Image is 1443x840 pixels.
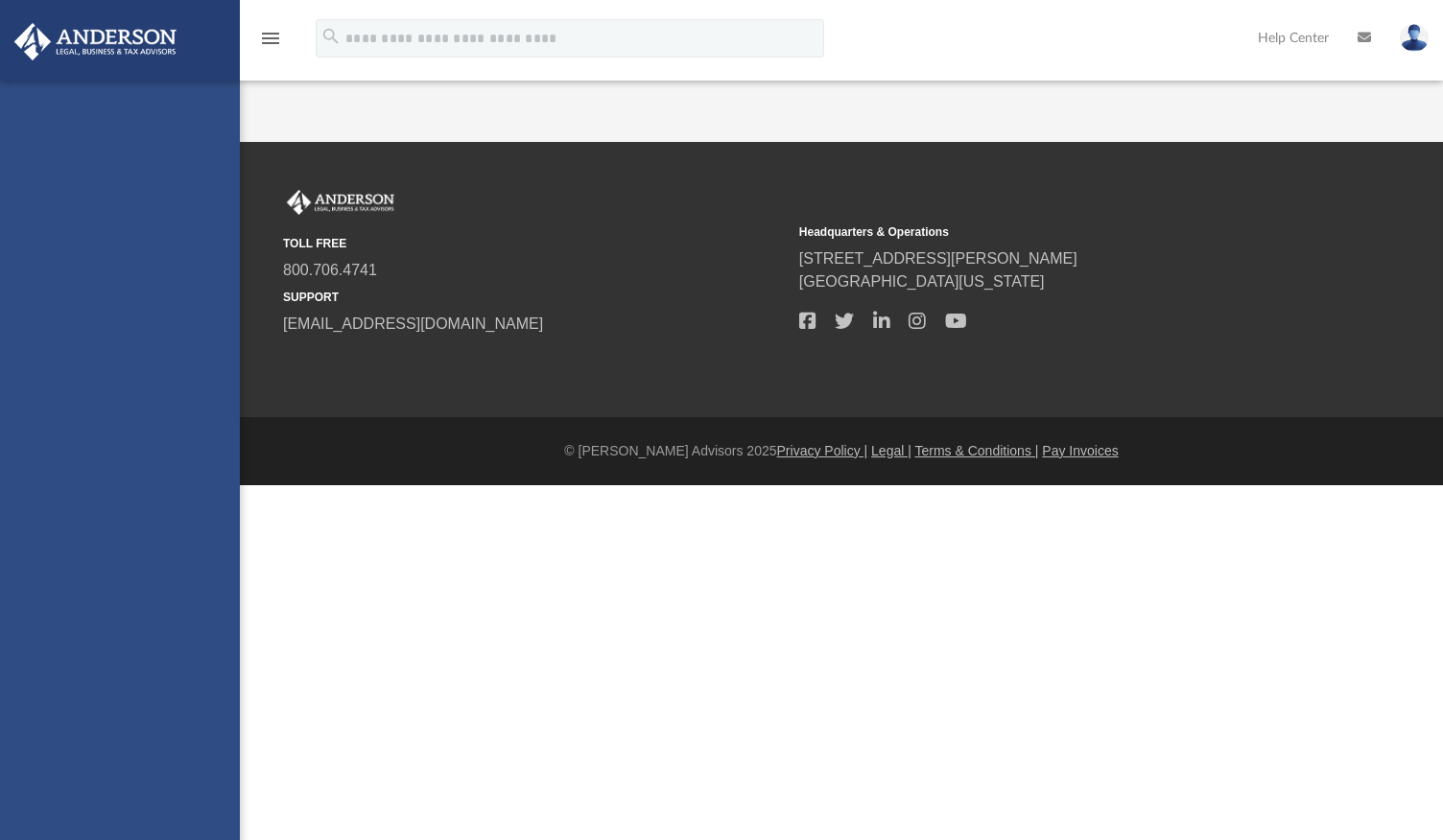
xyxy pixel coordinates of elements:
small: SUPPORT [283,289,786,306]
a: menu [259,36,282,50]
a: Pay Invoices [1042,443,1118,458]
i: menu [259,27,282,50]
img: Anderson Advisors Platinum Portal [9,23,182,60]
a: Privacy Policy | [777,443,868,458]
img: User Pic [1400,24,1429,52]
small: TOLL FREE [283,235,786,252]
a: [STREET_ADDRESS][PERSON_NAME] [799,250,1077,267]
small: Headquarters & Operations [799,223,1302,241]
a: [GEOGRAPHIC_DATA][US_STATE] [799,273,1045,290]
i: search [320,26,342,47]
a: Terms & Conditions | [915,443,1039,458]
div: © [PERSON_NAME] Advisors 2025 [240,441,1443,461]
a: Legal | [871,443,911,458]
img: Anderson Advisors Platinum Portal [283,190,398,215]
a: 800.706.4741 [283,262,377,278]
a: [EMAIL_ADDRESS][DOMAIN_NAME] [283,315,543,332]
